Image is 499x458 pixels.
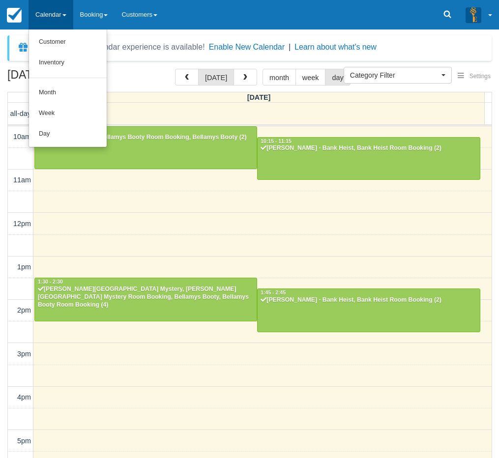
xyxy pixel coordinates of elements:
span: 2pm [17,306,31,314]
span: 10am [13,133,31,141]
a: Customer [29,32,107,53]
a: 1:45 - 2:45[PERSON_NAME] - Bank Heist, Bank Heist Room Booking (2) [257,288,480,332]
img: checkfront-main-nav-mini-logo.png [7,8,22,23]
button: month [263,69,296,86]
span: 5pm [17,437,31,445]
a: Week [29,103,107,124]
span: 1:45 - 2:45 [261,290,286,295]
span: [DATE] [247,93,271,101]
a: 10:15 - 11:15[PERSON_NAME] - Bank Heist, Bank Heist Room Booking (2) [257,137,480,180]
span: Settings [470,73,491,80]
span: 4pm [17,393,31,401]
a: 10:00 - 11:00[PERSON_NAME] - Bellamys Booty Room Booking, Bellamys Booty (2) [34,126,257,170]
span: all-day [10,110,31,117]
a: 1:30 - 2:30[PERSON_NAME][GEOGRAPHIC_DATA] Mystery, [PERSON_NAME][GEOGRAPHIC_DATA] Mystery Room Bo... [34,278,257,321]
button: [DATE] [198,69,234,86]
div: [PERSON_NAME] - Bellamys Booty Room Booking, Bellamys Booty (2) [37,134,254,142]
button: day [325,69,350,86]
div: [PERSON_NAME][GEOGRAPHIC_DATA] Mystery, [PERSON_NAME][GEOGRAPHIC_DATA] Mystery Room Booking, Bell... [37,286,254,309]
ul: Calendar [29,29,107,147]
div: A new Booking Calendar experience is available! [33,41,205,53]
span: Category Filter [350,70,439,80]
div: [PERSON_NAME] - Bank Heist, Bank Heist Room Booking (2) [260,296,477,304]
span: 1:30 - 2:30 [38,279,63,285]
button: Settings [452,69,497,84]
span: 10:15 - 11:15 [261,139,291,144]
button: Category Filter [344,67,452,84]
a: Day [29,124,107,144]
a: Inventory [29,53,107,73]
span: | [289,43,291,51]
span: 12pm [13,220,31,228]
button: week [295,69,326,86]
img: A3 [466,7,481,23]
span: 1pm [17,263,31,271]
button: Enable New Calendar [209,42,285,52]
a: Learn about what's new [294,43,377,51]
div: [PERSON_NAME] - Bank Heist, Bank Heist Room Booking (2) [260,144,477,152]
span: 3pm [17,350,31,358]
a: Month [29,83,107,103]
h2: [DATE] [7,69,132,87]
span: 11am [13,176,31,184]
